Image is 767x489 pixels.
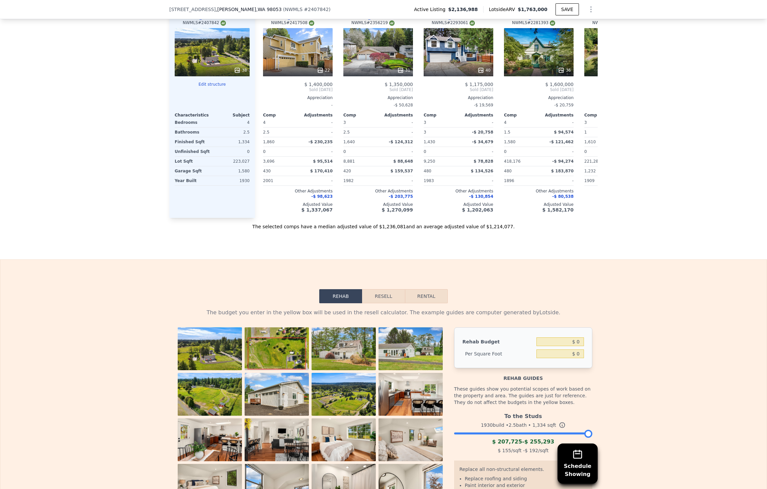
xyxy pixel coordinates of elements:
[175,82,250,87] button: Edit structure
[454,368,592,382] div: Rehab guides
[470,20,475,26] img: NWMLS Logo
[397,67,410,74] div: 31
[245,327,309,376] img: Property Photo 2
[263,120,266,125] span: 4
[343,159,355,164] span: 8,881
[285,7,303,12] span: NWMLS
[584,159,601,164] span: 221,284
[424,87,493,92] span: Sold [DATE]
[309,20,314,26] img: NWMLS Logo
[552,194,574,199] span: -$ 80,538
[299,128,333,137] div: -
[551,169,574,173] span: $ 183,870
[312,327,376,370] img: Property Photo 3
[471,169,493,173] span: $ 134,526
[169,218,598,230] div: The selected comps have a median adjusted value of $1,236,081 and an average adjusted value of $1...
[394,103,413,107] span: -$ 50,628
[351,20,395,26] div: NWMLS # 2356219
[472,130,493,135] span: -$ 20,758
[302,207,333,213] span: $ 1,337,067
[584,128,618,137] div: 1
[424,188,493,194] div: Other Adjustments
[552,159,574,164] span: -$ 94,274
[298,112,333,118] div: Adjustments
[549,140,574,144] span: -$ 121,462
[263,176,296,185] div: 2001
[504,95,574,100] div: Appreciation
[309,140,333,144] span: -$ 230,235
[454,382,592,410] div: These guides show you potential scopes of work based on the property and area. The guides are jus...
[584,149,587,154] span: 0
[584,202,654,207] div: Adjusted Value
[460,147,493,156] div: -
[584,188,654,194] div: Other Adjustments
[424,149,426,154] span: 0
[584,176,618,185] div: 1909
[362,289,405,303] button: Resell
[256,7,282,12] span: , WA 98053
[389,194,413,199] span: -$ 203,775
[518,7,547,12] span: $1,763,000
[504,169,512,173] span: 480
[378,112,413,118] div: Adjustments
[525,448,538,453] span: $ 192
[584,112,619,118] div: Comp
[263,202,333,207] div: Adjusted Value
[216,6,282,13] span: , [PERSON_NAME]
[178,373,242,421] img: Property Photo 5
[542,207,574,213] span: $ 1,582,170
[221,20,226,26] img: NWMLS Logo
[271,20,314,26] div: NWMLS # 2417508
[379,128,413,137] div: -
[454,446,592,455] div: /sqft - /sqft
[504,128,537,137] div: 1.5
[379,147,413,156] div: -
[504,202,574,207] div: Adjusted Value
[343,95,413,100] div: Appreciation
[424,169,431,173] span: 480
[299,176,333,185] div: -
[245,373,309,416] img: Property Photo 6
[263,188,333,194] div: Other Adjustments
[312,418,376,461] img: Property Photo 11
[550,20,555,26] img: NWMLS Logo
[263,128,296,137] div: 2.5
[558,443,598,484] button: ScheduleShowing
[462,348,534,360] div: Per Square Foot
[169,6,216,13] span: [STREET_ADDRESS]
[175,118,211,127] div: Bedrooms
[539,112,574,118] div: Adjustments
[424,112,458,118] div: Comp
[175,147,211,156] div: Unfinished Sqft
[584,3,598,16] button: Show Options
[460,176,493,185] div: -
[474,159,493,164] span: $ 78,828
[178,327,242,376] img: Property Photo 1
[460,118,493,127] div: -
[214,166,250,176] div: 1,580
[474,103,493,107] span: -$ 19,569
[424,176,457,185] div: 1983
[454,410,592,420] div: To the Studs
[343,169,351,173] span: 420
[469,194,493,199] span: -$ 130,854
[312,373,376,421] img: Property Photo 7
[378,373,443,416] img: Property Photo 8
[382,207,413,213] span: $ 1,270,099
[389,20,395,26] img: NWMLS Logo
[424,95,493,100] div: Appreciation
[458,112,493,118] div: Adjustments
[492,438,522,445] span: $ 207,725
[178,418,242,461] img: Property Photo 9
[584,87,654,92] span: Sold [DATE]
[504,188,574,194] div: Other Adjustments
[424,202,493,207] div: Adjusted Value
[545,82,574,87] span: $ 1,600,000
[498,448,511,453] span: $ 155
[311,194,333,199] span: -$ 98,623
[343,149,346,154] span: 0
[524,438,555,445] span: $ 255,293
[317,67,330,74] div: 22
[263,112,298,118] div: Comp
[175,166,211,176] div: Garage Sqft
